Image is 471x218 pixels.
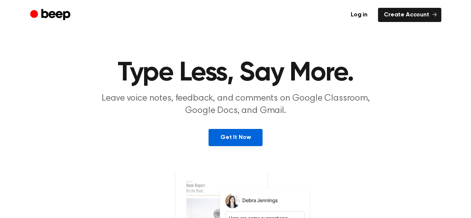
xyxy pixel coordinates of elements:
a: Create Account [378,8,441,22]
p: Leave voice notes, feedback, and comments on Google Classroom, Google Docs, and Gmail. [93,92,379,117]
h1: Type Less, Say More. [45,60,426,86]
a: Log in [345,8,373,22]
a: Beep [30,8,72,22]
a: Get It Now [209,129,262,146]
